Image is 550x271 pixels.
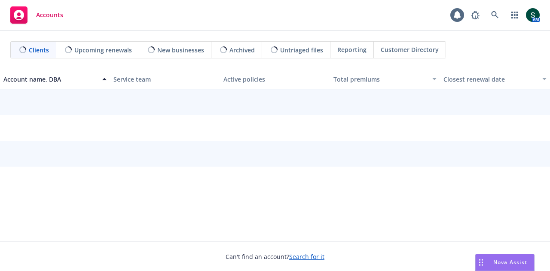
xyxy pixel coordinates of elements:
[3,75,97,84] div: Account name, DBA
[486,6,504,24] a: Search
[506,6,523,24] a: Switch app
[337,45,367,54] span: Reporting
[381,45,439,54] span: Customer Directory
[7,3,67,27] a: Accounts
[280,46,323,55] span: Untriaged files
[467,6,484,24] a: Report a Bug
[113,75,217,84] div: Service team
[226,252,324,261] span: Can't find an account?
[157,46,204,55] span: New businesses
[74,46,132,55] span: Upcoming renewals
[110,69,220,89] button: Service team
[475,254,535,271] button: Nova Assist
[229,46,255,55] span: Archived
[220,69,330,89] button: Active policies
[330,69,440,89] button: Total premiums
[476,254,486,271] div: Drag to move
[493,259,527,266] span: Nova Assist
[443,75,537,84] div: Closest renewal date
[29,46,49,55] span: Clients
[333,75,427,84] div: Total premiums
[289,253,324,261] a: Search for it
[36,12,63,18] span: Accounts
[440,69,550,89] button: Closest renewal date
[223,75,327,84] div: Active policies
[526,8,540,22] img: photo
